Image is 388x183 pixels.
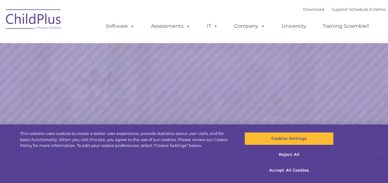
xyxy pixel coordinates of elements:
[244,132,334,145] button: Cookies Settings
[303,7,324,12] a: Download
[145,20,197,32] a: Assessments
[244,148,334,161] button: Reject All
[275,20,312,32] a: University
[349,7,386,12] a: Schedule A Demo
[20,131,233,149] div: This website uses cookies to create a better user experience, provide statistics about user visit...
[303,7,386,12] font: |
[228,20,271,32] a: Company
[371,146,385,160] button: Close
[316,20,375,32] a: Training Scramble!!
[244,164,334,177] button: Accept All Cookies
[332,7,348,12] a: Support
[100,20,141,32] a: Software
[3,5,65,36] img: ChildPlus by Procare Solutions
[201,20,224,32] a: IT
[264,116,328,133] a: Learn More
